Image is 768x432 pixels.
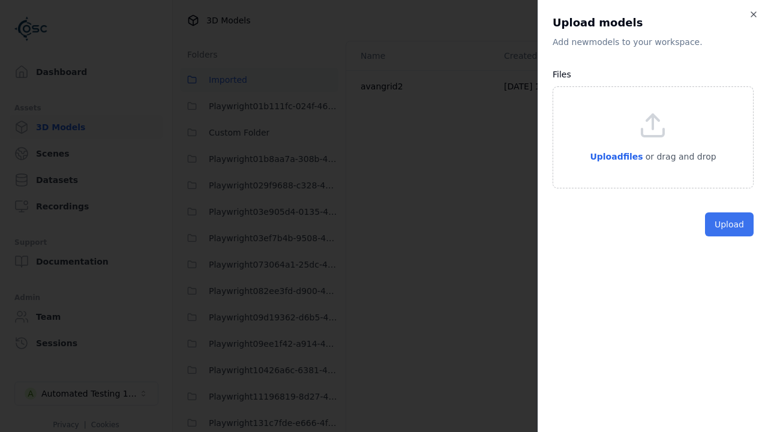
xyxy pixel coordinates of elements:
[705,212,754,236] button: Upload
[553,70,571,79] label: Files
[553,36,754,48] p: Add new model s to your workspace.
[553,14,754,31] h2: Upload models
[643,149,716,164] p: or drag and drop
[590,152,643,161] span: Upload files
